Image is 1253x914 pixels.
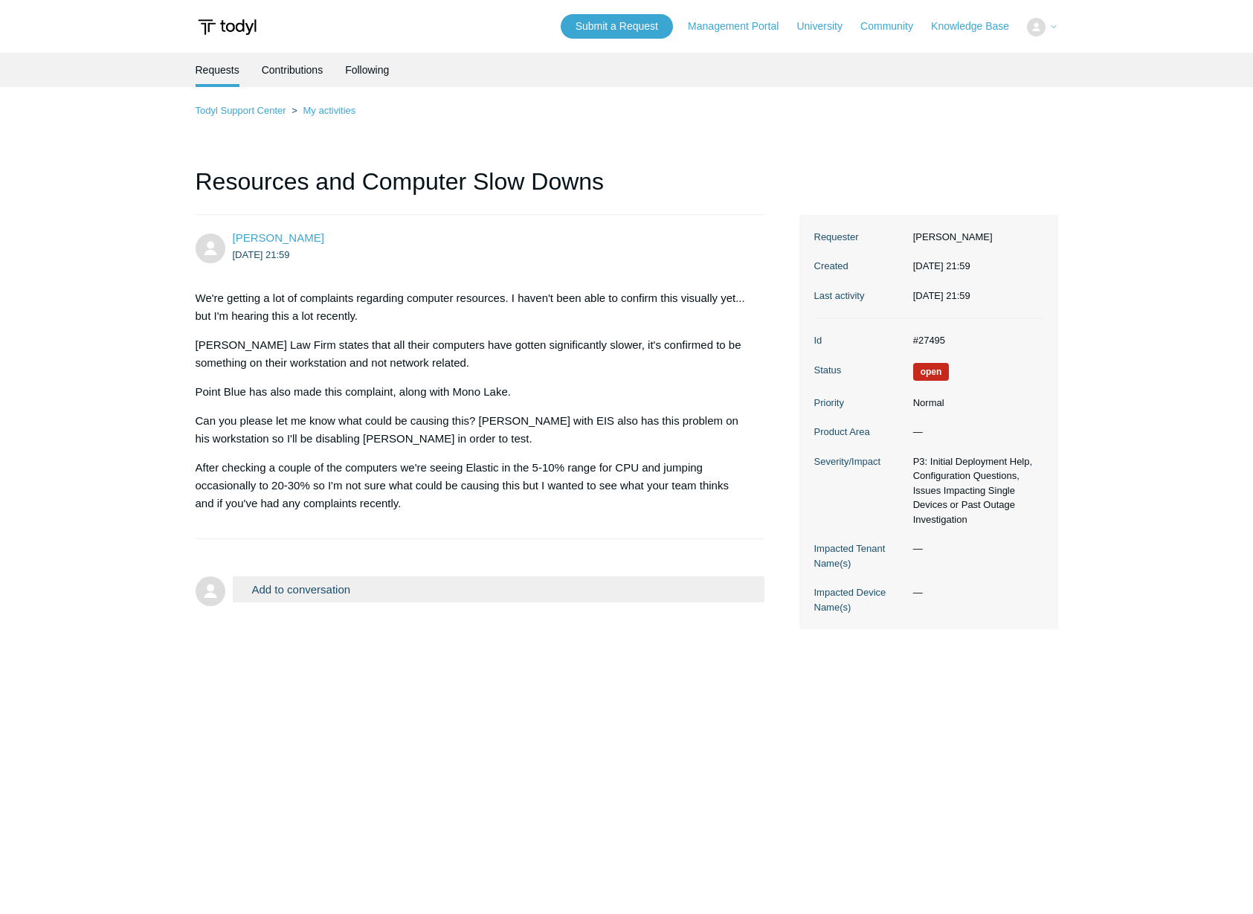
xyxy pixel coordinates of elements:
dd: Normal [906,396,1043,411]
time: 2025-08-15T21:59:42+00:00 [913,260,970,271]
dt: Impacted Device Name(s) [814,585,906,614]
dt: Impacted Tenant Name(s) [814,541,906,570]
a: Management Portal [688,19,793,34]
dt: Id [814,333,906,348]
a: [PERSON_NAME] [233,231,324,244]
dd: — [906,425,1043,440]
p: After checking a couple of the computers we're seeing Elastic in the 5-10% range for CPU and jump... [196,459,750,512]
a: Contributions [262,53,323,87]
li: Requests [196,53,239,87]
dt: Status [814,363,906,378]
p: Point Blue has also made this complaint, along with Mono Lake. [196,383,750,401]
img: Todyl Support Center Help Center home page [196,13,259,41]
p: Can you please let me know what could be causing this? [PERSON_NAME] with EIS also has this probl... [196,412,750,448]
a: Todyl Support Center [196,105,286,116]
span: We are working on a response for you [913,363,950,381]
li: My activities [289,105,355,116]
dt: Requester [814,230,906,245]
button: Add to conversation [233,576,765,602]
time: 2025-08-15T21:59:42+00:00 [913,290,970,301]
dt: Last activity [814,289,906,303]
p: [PERSON_NAME] Law Firm states that all their computers have gotten significantly slower, it's con... [196,336,750,372]
dd: — [906,585,1043,600]
dt: Created [814,259,906,274]
span: Angela McAdoo [233,231,324,244]
a: Following [345,53,389,87]
dd: P3: Initial Deployment Help, Configuration Questions, Issues Impacting Single Devices or Past Out... [906,454,1043,527]
a: Submit a Request [561,14,673,39]
p: We're getting a lot of complaints regarding computer resources. I haven't been able to confirm th... [196,289,750,325]
a: My activities [303,105,355,116]
a: Knowledge Base [931,19,1024,34]
a: Community [860,19,928,34]
li: Todyl Support Center [196,105,289,116]
dt: Priority [814,396,906,411]
dt: Severity/Impact [814,454,906,469]
dd: [PERSON_NAME] [906,230,1043,245]
dt: Product Area [814,425,906,440]
dd: #27495 [906,333,1043,348]
a: University [796,19,857,34]
h1: Resources and Computer Slow Downs [196,164,765,215]
time: 2025-08-15T21:59:43Z [233,249,290,260]
dd: — [906,541,1043,556]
